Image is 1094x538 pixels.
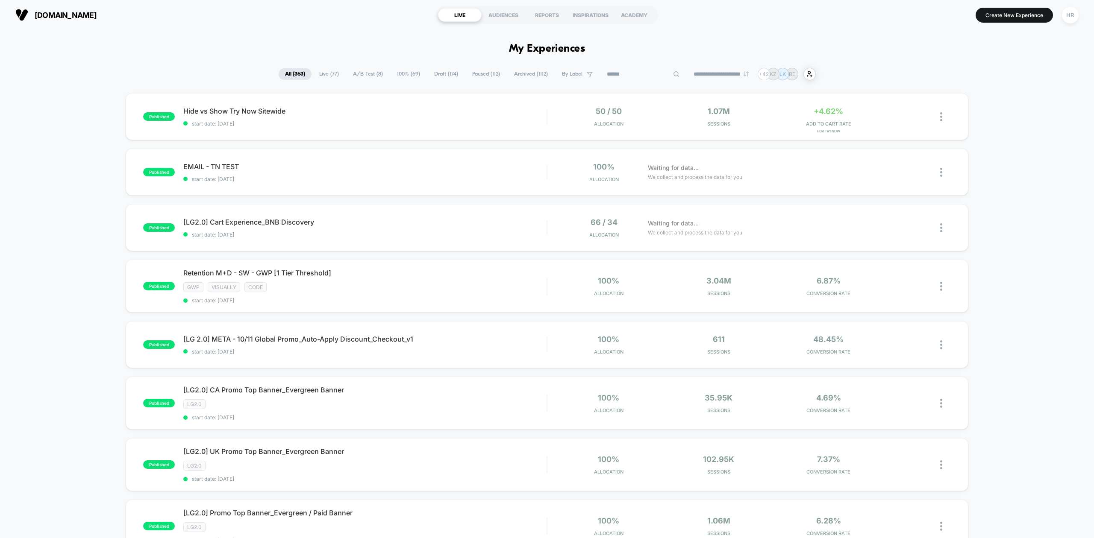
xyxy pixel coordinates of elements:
span: Archived ( 1112 ) [508,68,554,80]
span: LG2.0 [183,522,206,532]
span: start date: [DATE] [183,176,547,182]
span: CONVERSION RATE [776,349,881,355]
span: Waiting for data... [648,219,699,228]
span: published [143,460,175,469]
span: Allocation [594,530,623,536]
span: gwp [183,282,203,292]
span: 35.95k [705,393,732,402]
span: EMAIL - TN TEST [183,162,547,171]
img: close [940,168,942,177]
span: [LG2.0] UK Promo Top Banner_Evergreen Banner [183,447,547,456]
span: A/B Test ( 8 ) [347,68,389,80]
span: 100% ( 69 ) [391,68,426,80]
span: 4.69% [816,393,841,402]
span: 611 [713,335,725,344]
span: By Label [562,71,582,77]
img: close [940,522,942,531]
span: Waiting for data... [648,163,699,173]
span: 3.04M [706,276,731,285]
span: [DOMAIN_NAME] [35,11,97,20]
span: [LG 2.0] META - 10/11 Global Promo_Auto-Apply Discount_Checkout_v1 [183,335,547,343]
span: published [143,223,175,232]
span: Paused ( 112 ) [466,68,506,80]
span: published [143,168,175,176]
button: [DOMAIN_NAME] [13,8,99,22]
span: We collect and process the data for you [648,173,742,181]
span: LG2.0 [183,461,206,471]
span: +4.62% [814,107,843,116]
span: CONVERSION RATE [776,530,881,536]
button: HR [1059,6,1081,24]
span: 6.87% [817,276,841,285]
span: Live ( 77 ) [313,68,345,80]
span: start date: [DATE] [183,231,547,238]
span: start date: [DATE] [183,414,547,421]
span: start date: [DATE] [183,348,547,355]
span: 100% [593,162,615,171]
img: close [940,399,942,408]
span: Sessions [666,469,771,475]
span: Allocation [594,121,623,127]
p: BE [789,71,795,77]
span: Sessions [666,349,771,355]
img: close [940,460,942,469]
div: ACADEMY [612,8,656,22]
span: published [143,522,175,530]
span: ADD TO CART RATE [776,121,881,127]
span: Sessions [666,407,771,413]
span: All ( 363 ) [279,68,312,80]
span: 66 / 34 [591,218,618,227]
span: start date: [DATE] [183,120,547,127]
img: close [940,223,942,232]
span: 100% [598,276,619,285]
span: CONVERSION RATE [776,290,881,296]
span: 48.45% [813,335,844,344]
span: 100% [598,393,619,402]
span: 100% [598,335,619,344]
span: code [244,282,267,292]
span: [LG2.0] Promo Top Banner_Evergreen / Paid Banner [183,509,547,517]
span: Sessions [666,530,771,536]
span: published [143,340,175,349]
span: [LG2.0] Cart Experience_BNB Discovery [183,218,547,226]
span: 1.06M [707,516,730,525]
span: published [143,282,175,290]
span: LG2.0 [183,399,206,409]
span: visually [208,282,240,292]
div: HR [1062,7,1079,23]
span: 50 / 50 [596,107,622,116]
span: Draft ( 174 ) [428,68,465,80]
span: for TryNow [776,129,881,133]
span: Allocation [589,176,619,182]
img: close [940,282,942,291]
span: 1.07M [708,107,730,116]
span: Sessions [666,290,771,296]
span: [LG2.0] CA Promo Top Banner_Evergreen Banner [183,386,547,394]
span: Sessions [666,121,771,127]
span: 100% [598,455,619,464]
img: close [940,112,942,121]
span: 7.37% [817,455,840,464]
p: LK [779,71,786,77]
span: Allocation [594,407,623,413]
img: end [744,71,749,76]
span: published [143,399,175,407]
span: start date: [DATE] [183,476,547,482]
span: Allocation [589,232,619,238]
button: Create New Experience [976,8,1053,23]
div: INSPIRATIONS [569,8,612,22]
div: LIVE [438,8,482,22]
img: Visually logo [15,9,28,21]
span: CONVERSION RATE [776,407,881,413]
h1: My Experiences [509,43,585,55]
div: AUDIENCES [482,8,525,22]
p: KZ [770,71,776,77]
img: close [940,340,942,349]
div: + 42 [758,68,770,80]
span: Allocation [594,349,623,355]
span: published [143,112,175,121]
span: CONVERSION RATE [776,469,881,475]
span: Allocation [594,469,623,475]
span: 102.95k [703,455,734,464]
span: Hide vs Show Try Now Sitewide [183,107,547,115]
